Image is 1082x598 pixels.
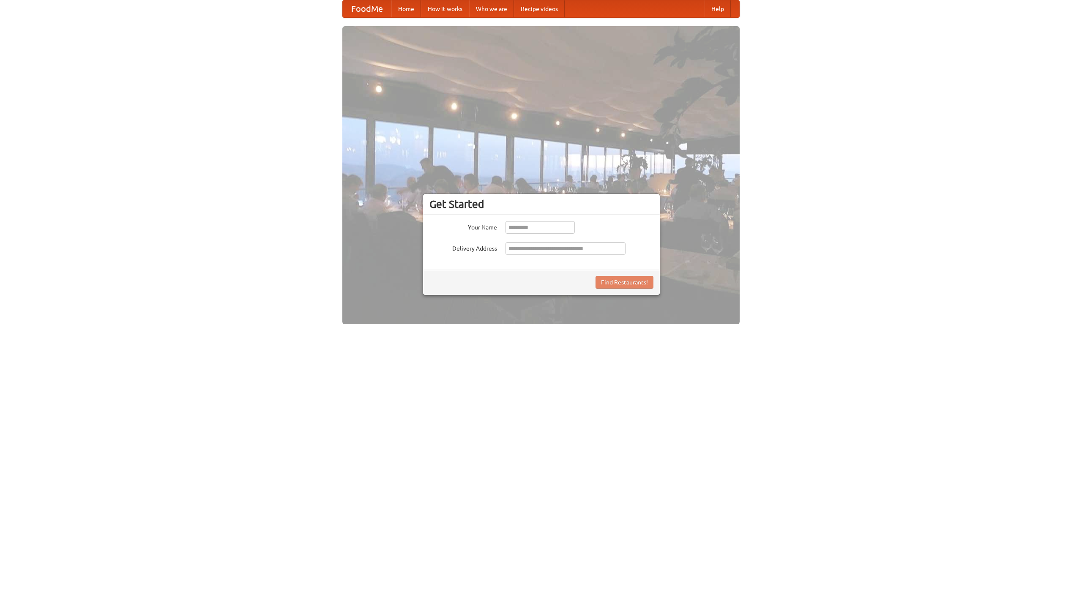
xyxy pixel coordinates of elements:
h3: Get Started [429,198,653,210]
a: FoodMe [343,0,391,17]
label: Delivery Address [429,242,497,253]
a: How it works [421,0,469,17]
a: Recipe videos [514,0,565,17]
a: Home [391,0,421,17]
button: Find Restaurants! [596,276,653,289]
a: Help [705,0,731,17]
a: Who we are [469,0,514,17]
label: Your Name [429,221,497,232]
